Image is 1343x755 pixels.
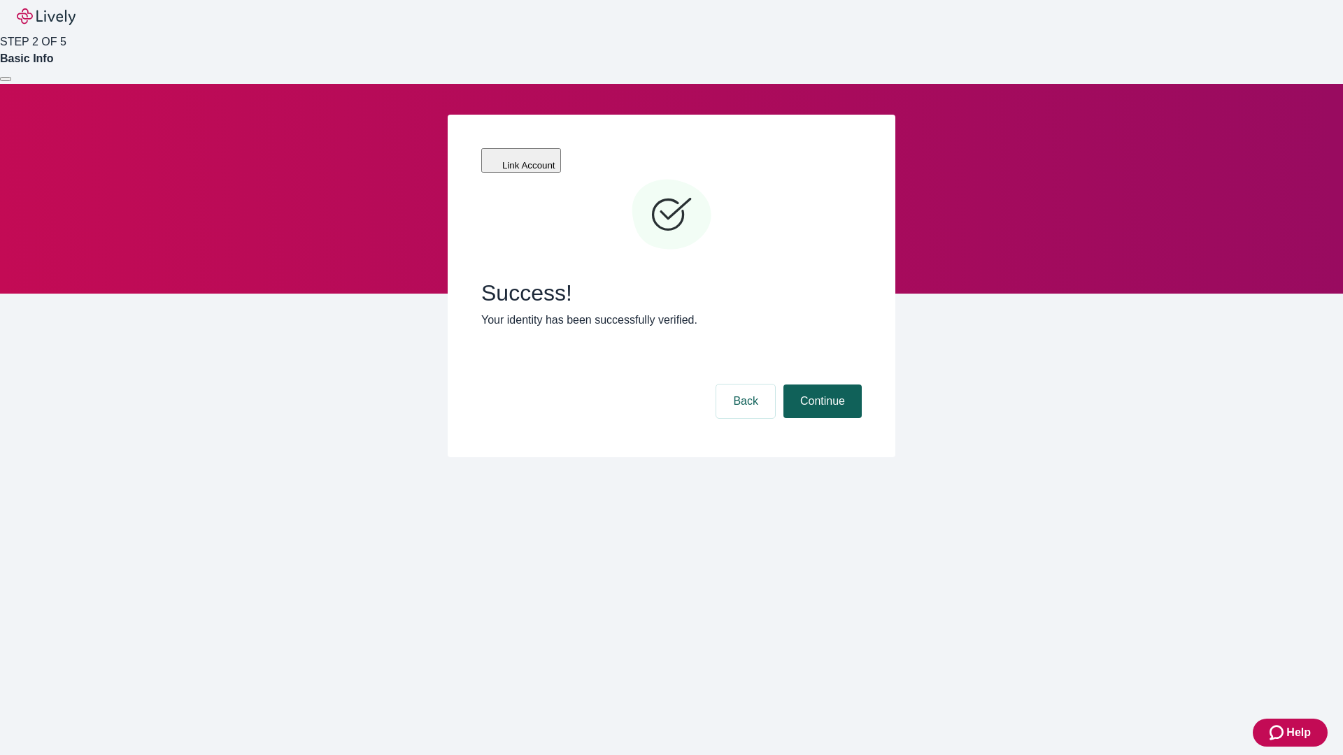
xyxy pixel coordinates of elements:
span: Help [1286,724,1311,741]
svg: Zendesk support icon [1270,724,1286,741]
button: Continue [783,384,862,418]
p: Your identity has been successfully verified. [481,312,862,329]
button: Back [716,384,775,418]
button: Zendesk support iconHelp [1253,719,1328,747]
img: Lively [17,8,76,25]
span: Success! [481,280,862,306]
button: Link Account [481,148,561,173]
svg: Checkmark icon [630,173,713,257]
